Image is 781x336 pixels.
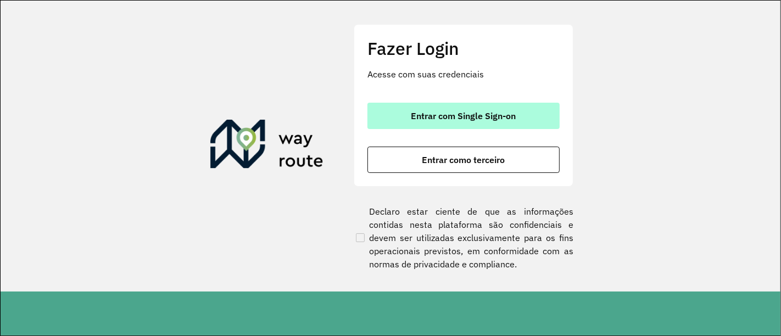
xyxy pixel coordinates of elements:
[411,111,516,120] span: Entrar com Single Sign-on
[367,38,560,59] h2: Fazer Login
[367,103,560,129] button: button
[367,147,560,173] button: button
[210,120,323,172] img: Roteirizador AmbevTech
[422,155,505,164] span: Entrar como terceiro
[367,68,560,81] p: Acesse com suas credenciais
[354,205,573,271] label: Declaro estar ciente de que as informações contidas nesta plataforma são confidenciais e devem se...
